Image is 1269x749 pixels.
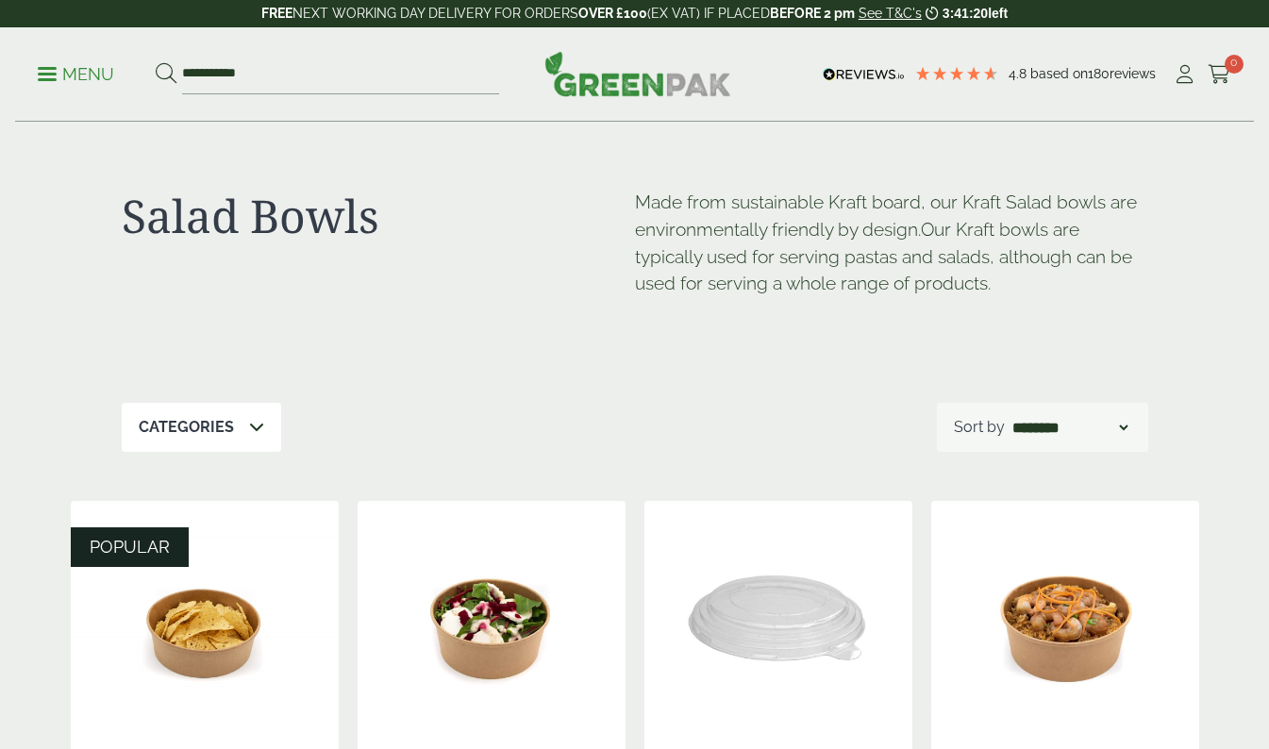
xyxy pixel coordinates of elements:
a: See T&C's [859,6,922,21]
strong: BEFORE 2 pm [770,6,855,21]
i: My Account [1173,65,1196,84]
span: 180 [1088,66,1110,81]
p: Menu [38,63,114,86]
select: Shop order [1009,416,1131,439]
img: Kraft Bowl 1090ml with Prawns and Rice [931,501,1199,737]
strong: FREE [261,6,292,21]
span: 4.8 [1009,66,1030,81]
img: GreenPak Supplies [544,51,731,96]
strong: OVER £100 [578,6,647,21]
img: REVIEWS.io [823,68,905,81]
p: Sort by [954,416,1005,439]
span: Made from sustainable Kraft board, our Kraft Salad bowls are environmentally friendly by design. [635,191,1137,240]
img: Kraft Bowl 500ml with Nachos [71,501,339,737]
span: 3:41:20 [943,6,988,21]
p: Categories [139,416,234,439]
img: Clear Domed Lid - Fits 750ml-0 [644,501,912,737]
span: Our Kraft bowls are typically used for serving pastas and salads, although can be used for servin... [635,219,1132,294]
span: Based on [1030,66,1088,81]
i: Cart [1208,65,1231,84]
h1: Salad Bowls [122,189,635,243]
div: 4.78 Stars [914,65,999,82]
img: Kraft Bowl 750ml with Goats Cheese Salad Open [358,501,626,737]
span: reviews [1110,66,1156,81]
span: left [988,6,1008,21]
span: 0 [1225,55,1244,74]
span: POPULAR [90,537,170,557]
a: Menu [38,63,114,82]
a: 0 [1208,60,1231,89]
